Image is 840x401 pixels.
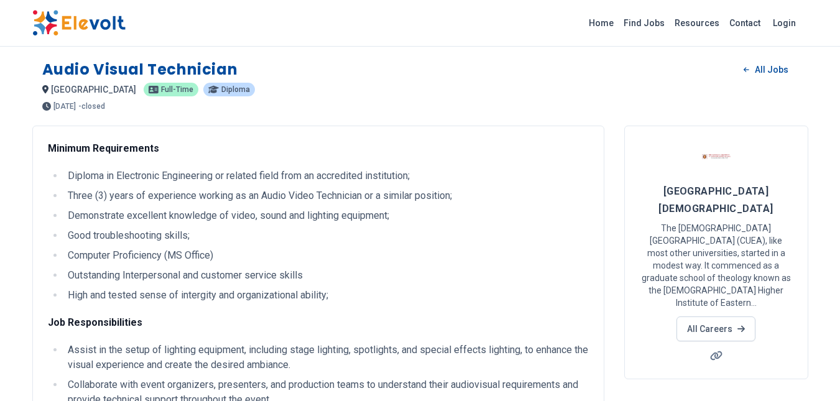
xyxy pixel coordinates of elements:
li: Good troubleshooting skills; [64,228,589,243]
a: Login [765,11,803,35]
span: [GEOGRAPHIC_DATA][DEMOGRAPHIC_DATA] [658,185,773,214]
li: Three (3) years of experience working as an Audio Video Technician or a similar position; [64,188,589,203]
a: Find Jobs [619,13,670,33]
a: All Jobs [734,60,798,79]
a: Contact [724,13,765,33]
iframe: Chat Widget [778,341,840,401]
img: Elevolt [32,10,126,36]
a: Resources [670,13,724,33]
li: High and tested sense of intergity and organizational ability; [64,288,589,303]
p: The [DEMOGRAPHIC_DATA][GEOGRAPHIC_DATA] (CUEA), like most other universities, started in a modest... [640,222,793,309]
a: Home [584,13,619,33]
span: Diploma [221,86,250,93]
li: Demonstrate excellent knowledge of video, sound and lighting equipment; [64,208,589,223]
img: CUEA Catholic University [701,141,732,172]
strong: Job Responsibilities [48,316,142,328]
p: - closed [78,103,105,110]
span: [GEOGRAPHIC_DATA] [51,85,136,94]
li: Computer Proficiency (MS Office) [64,248,589,263]
li: Assist in the setup of lighting equipment, including stage lighting, spotlights, and special effe... [64,343,589,372]
li: Outstanding Interpersonal and customer service skills [64,268,589,283]
a: All Careers [676,316,755,341]
span: [DATE] [53,103,76,110]
h1: Audio Visual Technician [42,60,238,80]
li: Diploma in Electronic Engineering or related field from an accredited institution; [64,168,589,183]
span: Full-time [161,86,193,93]
strong: Minimum Requirements [48,142,159,154]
